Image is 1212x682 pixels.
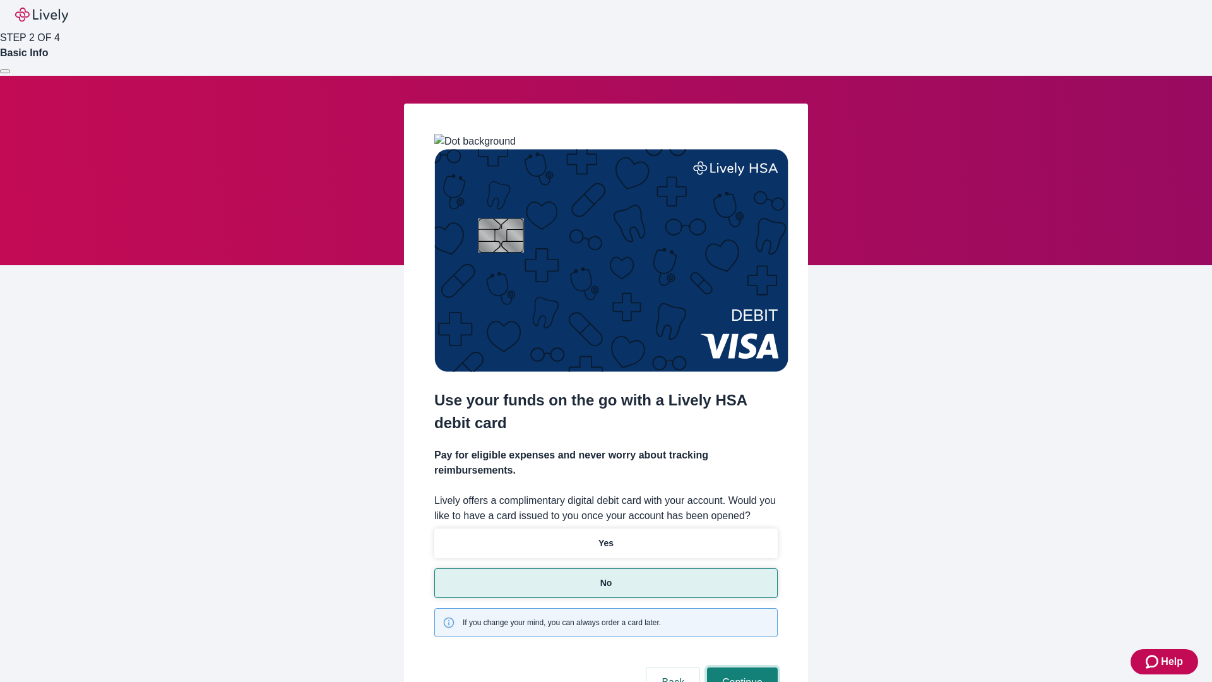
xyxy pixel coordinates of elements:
h4: Pay for eligible expenses and never worry about tracking reimbursements. [434,448,778,478]
button: No [434,568,778,598]
label: Lively offers a complimentary digital debit card with your account. Would you like to have a card... [434,493,778,523]
h2: Use your funds on the go with a Lively HSA debit card [434,389,778,434]
span: If you change your mind, you can always order a card later. [463,617,661,628]
p: Yes [598,537,614,550]
span: Help [1161,654,1183,669]
img: Lively [15,8,68,23]
button: Zendesk support iconHelp [1131,649,1198,674]
p: No [600,577,612,590]
img: Debit card [434,149,788,372]
button: Yes [434,529,778,558]
img: Dot background [434,134,516,149]
svg: Zendesk support icon [1146,654,1161,669]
